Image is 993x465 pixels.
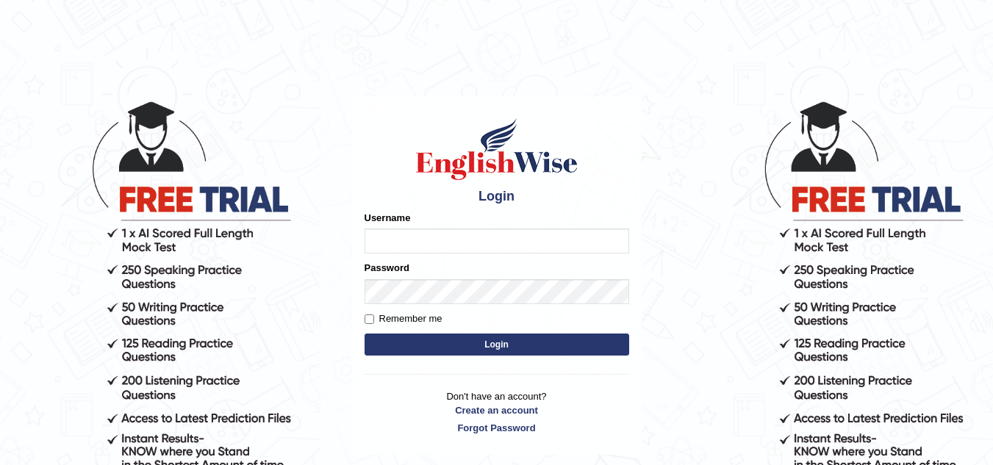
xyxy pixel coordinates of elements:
[365,334,629,356] button: Login
[365,314,374,324] input: Remember me
[365,211,411,225] label: Username
[365,190,629,204] h4: Login
[413,116,581,182] img: Logo of English Wise sign in for intelligent practice with AI
[365,421,629,435] a: Forgot Password
[365,261,409,275] label: Password
[365,311,442,326] label: Remember me
[365,403,629,417] a: Create an account
[365,389,629,435] p: Don't have an account?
